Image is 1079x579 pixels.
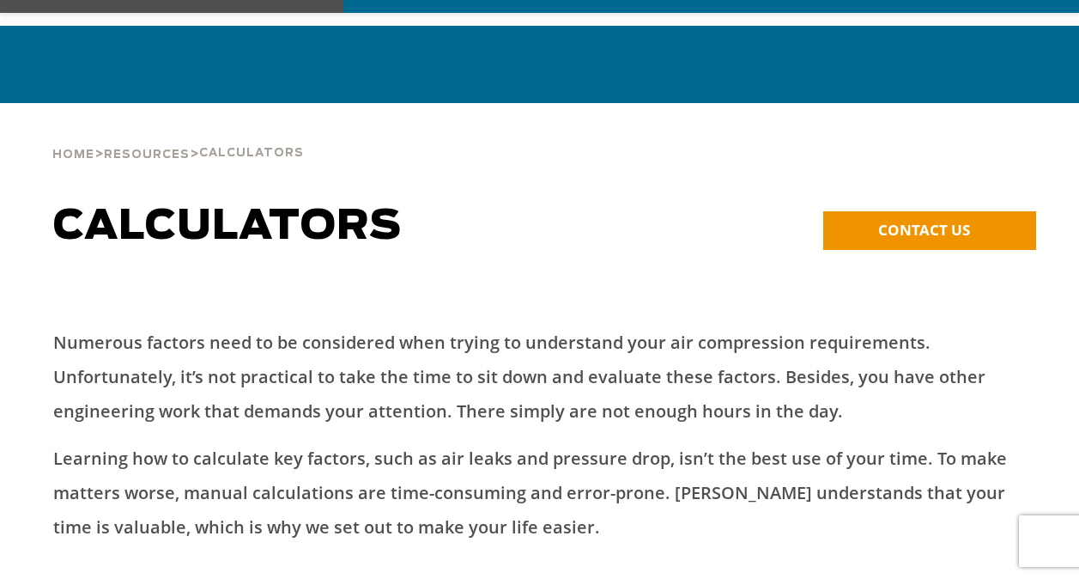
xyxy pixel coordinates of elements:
span: Calculators [53,206,402,247]
a: Home [52,146,94,162]
div: > > [52,103,304,168]
span: Resources [104,149,190,161]
p: Numerous factors need to be considered when trying to understand your air compression requirement... [53,326,1025,429]
span: CONTACT US [878,220,970,240]
span: Home [52,149,94,161]
p: Learning how to calculate key factors, such as air leaks and pressure drop, isn’t the best use of... [53,442,1025,545]
span: Calculators [199,148,304,159]
a: Resources [104,146,190,162]
a: CONTACT US [823,211,1036,250]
